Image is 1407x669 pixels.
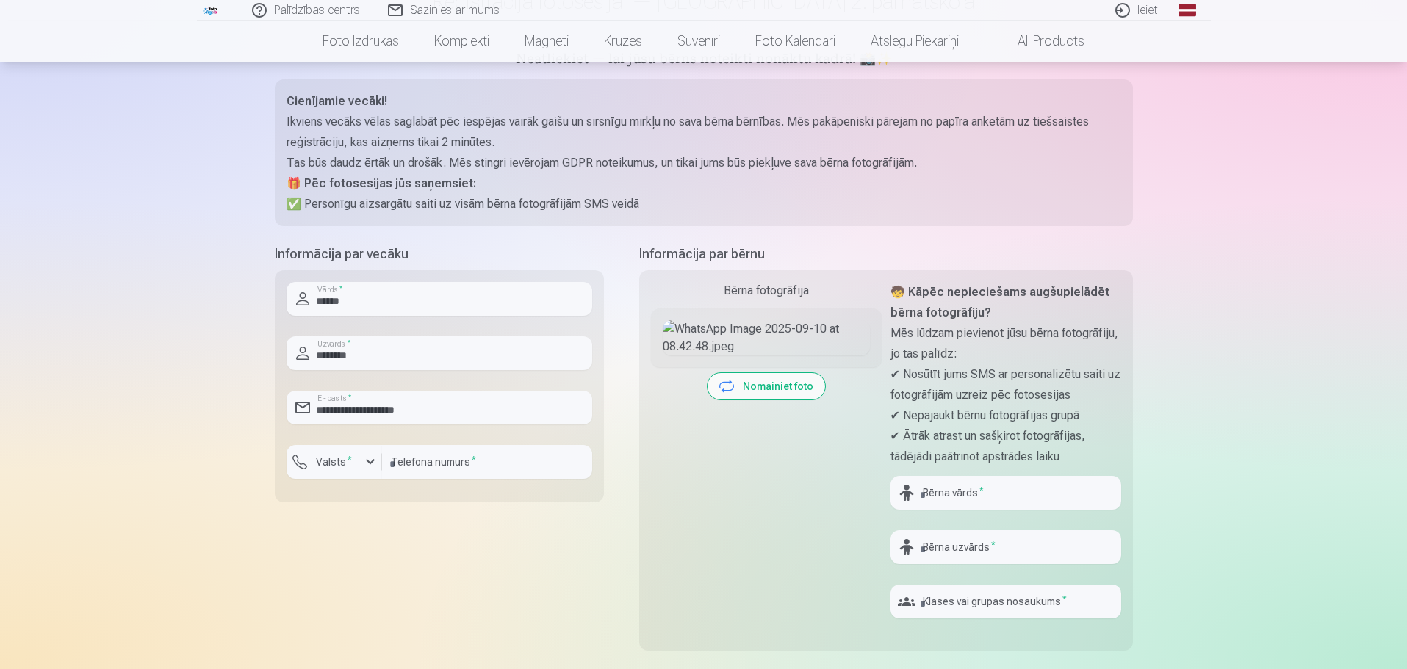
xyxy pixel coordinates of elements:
button: Nomainiet foto [708,373,825,399]
button: Valsts* [287,445,382,479]
h5: Informācija par bērnu [639,244,1133,264]
p: Tas būs daudz ērtāk un drošāk. Mēs stingri ievērojam GDPR noteikumus, un tikai jums būs piekļuve ... [287,153,1121,173]
p: Ikviens vecāks vēlas saglabāt pēc iespējas vairāk gaišu un sirsnīgu mirkļu no sava bērna bērnības... [287,112,1121,153]
label: Valsts [310,455,358,469]
div: Bērna fotogrāfija [651,282,882,300]
img: WhatsApp Image 2025-09-10 at 08.42.48.jpeg [663,320,870,355]
p: ✔ Nepajaukt bērnu fotogrāfijas grupā [890,405,1121,426]
strong: 🎁 Pēc fotosesijas jūs saņemsiet: [287,176,476,190]
p: ✔ Ātrāk atrast un sašķirot fotogrāfijas, tādējādi paātrinot apstrādes laiku [890,426,1121,467]
p: Mēs lūdzam pievienot jūsu bērna fotogrāfiju, jo tas palīdz: [890,323,1121,364]
a: Krūzes [586,21,660,62]
strong: Cienījamie vecāki! [287,94,387,108]
h5: Informācija par vecāku [275,244,604,264]
p: ✅ Personīgu aizsargātu saiti uz visām bērna fotogrāfijām SMS veidā [287,194,1121,214]
a: Foto kalendāri [738,21,853,62]
strong: 🧒 Kāpēc nepieciešams augšupielādēt bērna fotogrāfiju? [890,285,1109,319]
p: ✔ Nosūtīt jums SMS ar personalizētu saiti uz fotogrāfijām uzreiz pēc fotosesijas [890,364,1121,405]
a: Suvenīri [660,21,738,62]
a: Komplekti [417,21,507,62]
a: All products [976,21,1102,62]
a: Magnēti [507,21,586,62]
img: /fa1 [203,6,219,15]
a: Atslēgu piekariņi [853,21,976,62]
a: Foto izdrukas [305,21,417,62]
